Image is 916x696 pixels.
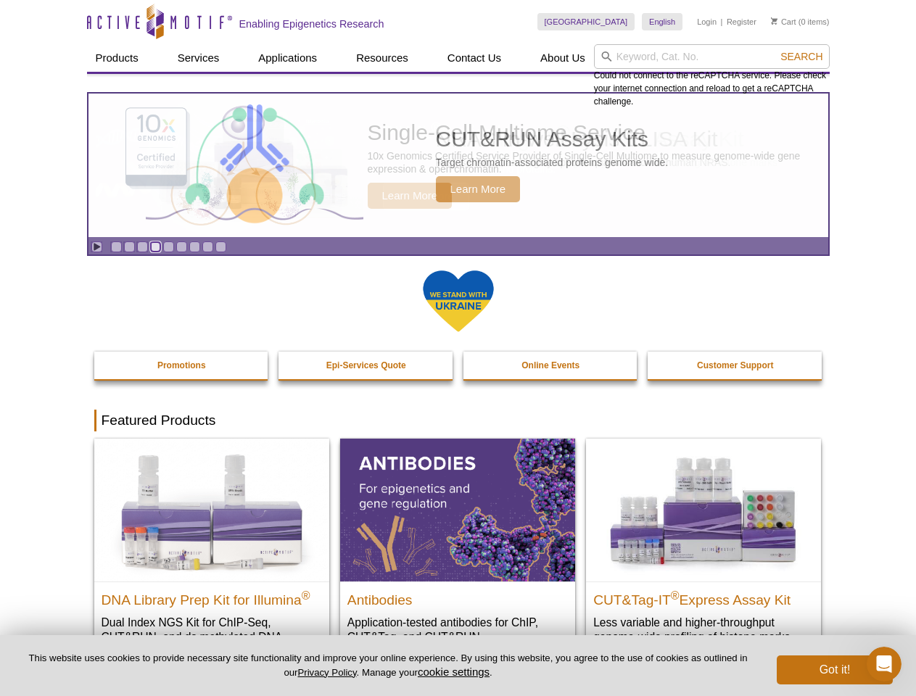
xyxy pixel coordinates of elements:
img: Your Cart [771,17,777,25]
strong: Promotions [157,360,206,370]
a: All Antibodies Antibodies Application-tested antibodies for ChIP, CUT&Tag, and CUT&RUN. [340,439,575,658]
a: About Us [532,44,594,72]
img: CUT&Tag-IT® Express Assay Kit [586,439,821,581]
sup: ® [302,589,310,601]
a: Register [727,17,756,27]
input: Keyword, Cat. No. [594,44,830,69]
span: Search [780,51,822,62]
a: [GEOGRAPHIC_DATA] [537,13,635,30]
p: Less variable and higher-throughput genome-wide profiling of histone marks​. [593,615,814,645]
a: Customer Support [648,352,823,379]
p: Dual Index NGS Kit for ChIP-Seq, CUT&RUN, and ds methylated DNA assays. [102,615,322,659]
h2: CUT&Tag-IT Express Assay Kit [593,586,814,608]
h2: Enabling Epigenetics Research [239,17,384,30]
a: Promotions [94,352,270,379]
span: Learn More [436,176,521,202]
img: CUT&RUN Assay Kits [146,99,363,232]
a: Go to slide 1 [111,241,122,252]
a: Cart [771,17,796,27]
a: Resources [347,44,417,72]
img: All Antibodies [340,439,575,581]
a: Go to slide 8 [202,241,213,252]
a: Login [697,17,717,27]
button: Search [776,50,827,63]
a: Go to slide 7 [189,241,200,252]
img: DNA Library Prep Kit for Illumina [94,439,329,581]
a: CUT&Tag-IT® Express Assay Kit CUT&Tag-IT®Express Assay Kit Less variable and higher-throughput ge... [586,439,821,658]
li: (0 items) [771,13,830,30]
strong: Epi-Services Quote [326,360,406,370]
p: Application-tested antibodies for ChIP, CUT&Tag, and CUT&RUN. [347,615,568,645]
a: Go to slide 2 [124,241,135,252]
a: CUT&RUN Assay Kits CUT&RUN Assay Kits Target chromatin-associated proteins genome wide. Learn More [88,94,828,237]
a: English [642,13,682,30]
img: We Stand With Ukraine [422,269,495,333]
div: Could not connect to the reCAPTCHA service. Please check your internet connection and reload to g... [594,44,830,108]
a: Products [87,44,147,72]
h2: DNA Library Prep Kit for Illumina [102,586,322,608]
sup: ® [671,589,680,601]
a: Services [169,44,228,72]
article: CUT&RUN Assay Kits [88,94,828,237]
h2: CUT&RUN Assay Kits [436,128,669,150]
button: Got it! [777,655,893,684]
strong: Online Events [521,360,579,370]
a: Go to slide 5 [163,241,174,252]
li: | [721,13,723,30]
a: Epi-Services Quote [278,352,454,379]
a: Go to slide 9 [215,241,226,252]
a: DNA Library Prep Kit for Illumina DNA Library Prep Kit for Illumina® Dual Index NGS Kit for ChIP-... [94,439,329,673]
a: Privacy Policy [297,667,356,678]
a: Go to slide 4 [150,241,161,252]
p: Target chromatin-associated proteins genome wide. [436,156,669,169]
iframe: Intercom live chat [867,647,901,681]
a: Applications [249,44,326,72]
a: Toggle autoplay [91,241,102,252]
a: Go to slide 6 [176,241,187,252]
button: cookie settings [418,666,490,678]
h2: Featured Products [94,410,822,431]
a: Contact Us [439,44,510,72]
a: Go to slide 3 [137,241,148,252]
strong: Customer Support [697,360,773,370]
h2: Antibodies [347,586,568,608]
p: This website uses cookies to provide necessary site functionality and improve your online experie... [23,652,753,679]
a: Online Events [463,352,639,379]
